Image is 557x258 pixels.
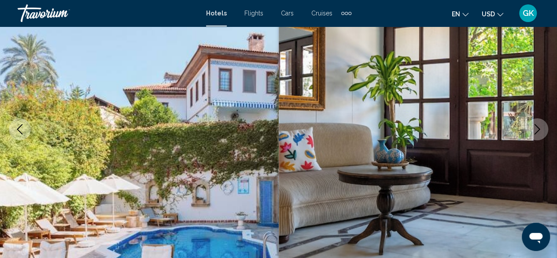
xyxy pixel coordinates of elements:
a: Flights [244,10,263,17]
button: Change currency [482,7,503,20]
a: Hotels [206,10,227,17]
button: Previous image [9,118,31,140]
span: en [452,11,460,18]
button: Extra navigation items [341,6,351,20]
a: Travorium [18,4,197,22]
span: USD [482,11,495,18]
iframe: Кнопка запуска окна обмена сообщениями [522,223,550,251]
button: User Menu [516,4,539,22]
button: Next image [526,118,548,140]
a: Cruises [311,10,332,17]
button: Change language [452,7,468,20]
span: GK [523,9,534,18]
a: Cars [281,10,294,17]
